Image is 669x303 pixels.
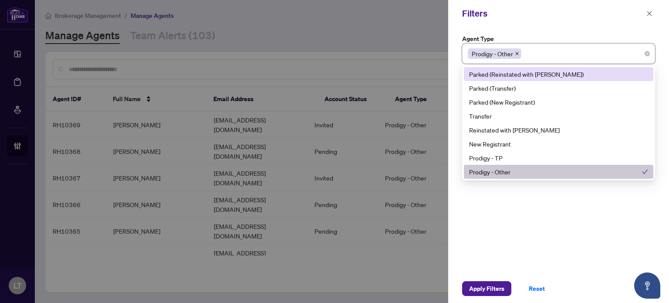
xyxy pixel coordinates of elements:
div: Transfer [469,111,648,121]
button: Apply Filters [462,281,511,296]
span: check [642,169,648,175]
div: Prodigy - Other [464,165,653,179]
span: Prodigy - Other [468,48,521,59]
div: Filters [462,7,644,20]
div: New Registrant [469,139,648,149]
span: close-circle [645,51,650,56]
div: Parked (Reinstated with [PERSON_NAME]) [469,69,648,79]
div: Parked (Transfer) [469,83,648,93]
button: Reset [522,281,552,296]
span: Reset [529,282,545,296]
div: Parked (Transfer) [464,81,653,95]
span: close [646,10,652,17]
div: Prodigy - TP [464,151,653,165]
div: Parked (New Registrant) [469,97,648,107]
span: Apply Filters [469,282,504,296]
div: Reinstated with RAHR [464,123,653,137]
div: Transfer [464,109,653,123]
span: Prodigy - Other [472,49,513,58]
span: close [515,51,519,56]
div: Reinstated with [PERSON_NAME] [469,125,648,135]
div: Parked (Reinstated with RAHR) [464,67,653,81]
div: New Registrant [464,137,653,151]
div: Parked (New Registrant) [464,95,653,109]
div: Prodigy - TP [469,153,648,163]
label: Agent Type [462,34,655,44]
div: Prodigy - Other [469,167,642,177]
button: Open asap [634,272,660,299]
